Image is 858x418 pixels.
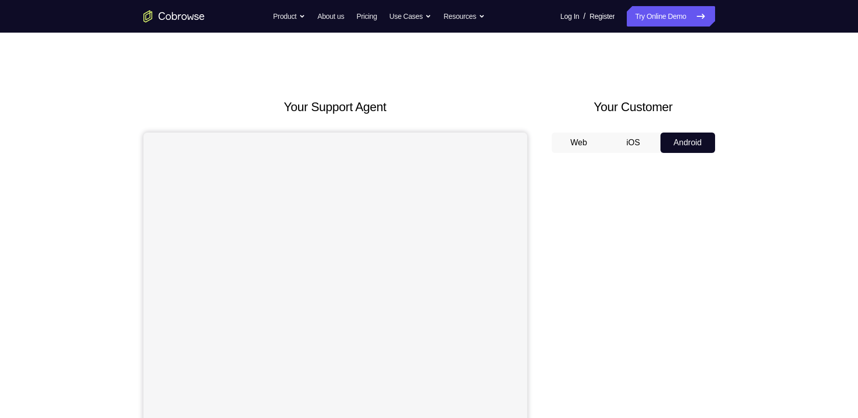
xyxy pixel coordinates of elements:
button: Product [273,6,305,27]
a: Log In [560,6,579,27]
h2: Your Customer [552,98,715,116]
span: / [583,10,585,22]
button: Web [552,133,606,153]
a: About us [317,6,344,27]
a: Register [590,6,615,27]
button: Android [660,133,715,153]
a: Try Online Demo [627,6,715,27]
button: Use Cases [389,6,431,27]
button: Resources [444,6,485,27]
a: Pricing [356,6,377,27]
button: iOS [606,133,660,153]
h2: Your Support Agent [143,98,527,116]
a: Go to the home page [143,10,205,22]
